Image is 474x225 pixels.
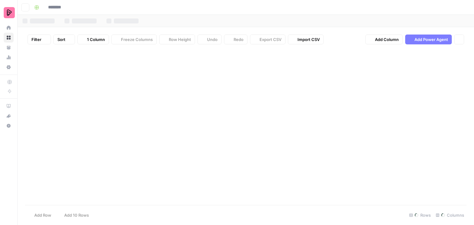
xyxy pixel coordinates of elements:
[31,36,41,43] span: Filter
[77,35,109,44] button: 1 Column
[169,36,191,43] span: Row Height
[111,35,157,44] button: Freeze Columns
[288,35,324,44] button: Import CSV
[4,5,14,20] button: Workspace: Preply
[250,35,285,44] button: Export CSV
[4,62,14,72] a: Settings
[234,36,243,43] span: Redo
[64,212,89,218] span: Add 10 Rows
[27,35,51,44] button: Filter
[365,35,403,44] button: Add Column
[55,210,93,220] button: Add 10 Rows
[197,35,222,44] button: Undo
[4,111,14,121] button: What's new?
[121,36,153,43] span: Freeze Columns
[297,36,320,43] span: Import CSV
[433,210,467,220] div: Columns
[159,35,195,44] button: Row Height
[4,33,14,43] a: Browse
[87,36,105,43] span: 1 Column
[4,52,14,62] a: Usage
[407,210,433,220] div: Rows
[4,7,15,18] img: Preply Logo
[224,35,247,44] button: Redo
[4,23,14,33] a: Home
[4,43,14,52] a: Your Data
[57,36,65,43] span: Sort
[405,35,452,44] button: Add Power Agent
[260,36,281,43] span: Export CSV
[4,101,14,111] a: AirOps Academy
[4,121,14,131] button: Help + Support
[53,35,75,44] button: Sort
[207,36,218,43] span: Undo
[375,36,399,43] span: Add Column
[414,36,448,43] span: Add Power Agent
[34,212,51,218] span: Add Row
[25,210,55,220] button: Add Row
[4,111,13,121] div: What's new?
